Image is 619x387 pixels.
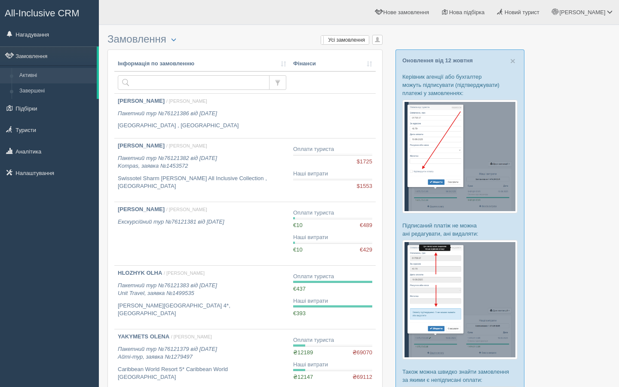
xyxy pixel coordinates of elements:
[402,100,518,213] img: %D0%BF%D1%96%D0%B4%D1%82%D0%B2%D0%B5%D1%80%D0%B4%D0%B6%D0%B5%D0%BD%D0%BD%D1%8F-%D0%BE%D0%BF%D0%BB...
[383,9,429,15] span: Нове замовлення
[293,361,372,369] div: Наші витрати
[118,218,224,225] i: Екскурсійний тур №76121381 від [DATE]
[293,246,303,253] span: €10
[449,9,485,15] span: Нова підбірка
[166,98,207,104] span: / [PERSON_NAME]
[118,175,286,190] p: Swissotel Sharm [PERSON_NAME] All Inclusive Collection , [GEOGRAPHIC_DATA]
[293,145,372,154] div: Оплати туриста
[293,349,313,356] span: ₴12189
[293,60,372,68] a: Фінанси
[352,349,372,357] span: ₴69070
[402,73,518,97] p: Керівник агенції або бухгалтер можуть підписувати (підтверджувати) платежі у замовленнях:
[293,336,372,344] div: Оплати туриста
[293,273,372,281] div: Оплати туриста
[114,202,290,265] a: [PERSON_NAME] / [PERSON_NAME] Екскурсійний тур №76121381 від [DATE]
[118,60,286,68] a: Інформація по замовленню
[321,36,369,44] label: Усі замовлення
[402,368,518,384] p: Також можна швидко знайти замовлення за якими є непідписані оплати:
[293,286,306,292] span: €437
[114,94,290,138] a: [PERSON_NAME] / [PERSON_NAME] Пакетний тур №76121386 від [DATE] [GEOGRAPHIC_DATA] , [GEOGRAPHIC_D...
[293,297,372,305] div: Наші витрати
[118,155,217,169] i: Пакетний тур №76121382 від [DATE] Kompas, заявка №1453572
[15,83,97,99] a: Завершені
[402,240,518,359] img: %D0%BF%D1%96%D0%B4%D1%82%D0%B2%D0%B5%D1%80%D0%B4%D0%B6%D0%B5%D0%BD%D0%BD%D1%8F-%D0%BE%D0%BF%D0%BB...
[293,374,313,380] span: ₴12147
[360,221,372,230] span: €489
[0,0,98,24] a: All-Inclusive CRM
[114,266,290,329] a: HLOZHYK OLHA / [PERSON_NAME] Пакетний тур №76121383 від [DATE]Unit Travel, заявка №1499535 [PERSO...
[510,56,515,65] button: Close
[293,209,372,217] div: Оплати туриста
[114,138,290,202] a: [PERSON_NAME] / [PERSON_NAME] Пакетний тур №76121382 від [DATE]Kompas, заявка №1453572 Swissotel ...
[510,56,515,66] span: ×
[118,206,165,212] b: [PERSON_NAME]
[118,110,217,117] i: Пакетний тур №76121386 від [DATE]
[293,170,372,178] div: Наші витрати
[171,334,212,339] span: / [PERSON_NAME]
[352,373,372,381] span: ₴69112
[505,9,539,15] span: Новий турист
[118,142,165,149] b: [PERSON_NAME]
[559,9,605,15] span: [PERSON_NAME]
[118,365,286,381] p: Caribbean World Resort 5* Caribbean World [GEOGRAPHIC_DATA]
[293,233,372,242] div: Наші витрати
[107,34,383,45] h3: Замовлення
[164,270,205,276] span: / [PERSON_NAME]
[166,143,207,148] span: / [PERSON_NAME]
[293,310,306,316] span: €393
[118,302,286,318] p: [PERSON_NAME][GEOGRAPHIC_DATA] 4*, [GEOGRAPHIC_DATA]
[118,346,217,360] i: Пакетний тур №76121379 від [DATE] Айті-тур, заявка №1279497
[118,333,169,340] b: YAKYMETS OLENA
[357,182,372,190] span: $1553
[5,8,80,18] span: All-Inclusive CRM
[118,75,270,90] input: Пошук за номером замовлення, ПІБ або паспортом туриста
[166,207,207,212] span: / [PERSON_NAME]
[357,158,372,166] span: $1725
[402,221,518,238] p: Підписаний платіж не можна ані редагувати, ані видаляти:
[293,222,303,228] span: €10
[402,57,473,64] a: Оновлення від 12 жовтня
[118,122,286,130] p: [GEOGRAPHIC_DATA] , [GEOGRAPHIC_DATA]
[15,68,97,83] a: Активні
[118,98,165,104] b: [PERSON_NAME]
[360,246,372,254] span: €429
[118,270,162,276] b: HLOZHYK OLHA
[118,282,217,297] i: Пакетний тур №76121383 від [DATE] Unit Travel, заявка №1499535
